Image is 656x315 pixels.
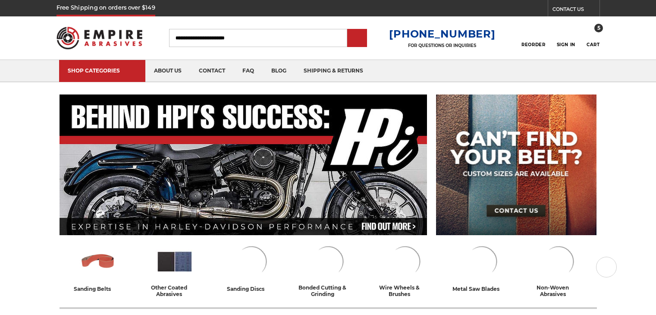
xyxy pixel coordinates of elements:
div: SHOP CATEGORIES [68,67,137,74]
span: Cart [587,42,600,47]
div: non-woven abrasives [524,284,593,297]
a: [PHONE_NUMBER] [389,28,495,40]
a: wire wheels & brushes [370,243,440,297]
a: blog [263,60,295,82]
img: Other Coated Abrasives [156,243,194,280]
span: Sign In [557,42,575,47]
a: metal saw blades [447,243,517,293]
a: CONTACT US [552,4,600,16]
a: 5 Cart [587,28,600,47]
div: sanding belts [74,284,122,293]
img: promo banner for custom belts. [436,94,596,235]
a: about us [145,60,190,82]
img: Wire Wheels & Brushes [386,243,424,280]
img: Sanding Belts [79,243,117,280]
a: faq [234,60,263,82]
a: sanding discs [217,243,286,293]
div: bonded cutting & grinding [293,284,363,297]
a: Reorder [521,28,545,47]
button: Next [596,257,617,277]
img: Banner for an interview featuring Horsepower Inc who makes Harley performance upgrades featured o... [60,94,427,235]
a: sanding belts [63,243,133,293]
img: Metal Saw Blades [463,243,501,280]
a: non-woven abrasives [524,243,593,297]
img: Empire Abrasives [56,21,143,55]
img: Sanding Discs [232,243,270,280]
a: contact [190,60,234,82]
img: Bonded Cutting & Grinding [309,243,347,280]
div: sanding discs [227,284,276,293]
div: wire wheels & brushes [370,284,440,297]
img: Non-woven Abrasives [540,243,578,280]
p: FOR QUESTIONS OR INQUIRIES [389,43,495,48]
div: other coated abrasives [140,284,210,297]
span: Reorder [521,42,545,47]
div: metal saw blades [452,284,511,293]
input: Submit [348,30,366,47]
span: 5 [594,24,603,32]
a: shipping & returns [295,60,372,82]
a: other coated abrasives [140,243,210,297]
a: bonded cutting & grinding [293,243,363,297]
